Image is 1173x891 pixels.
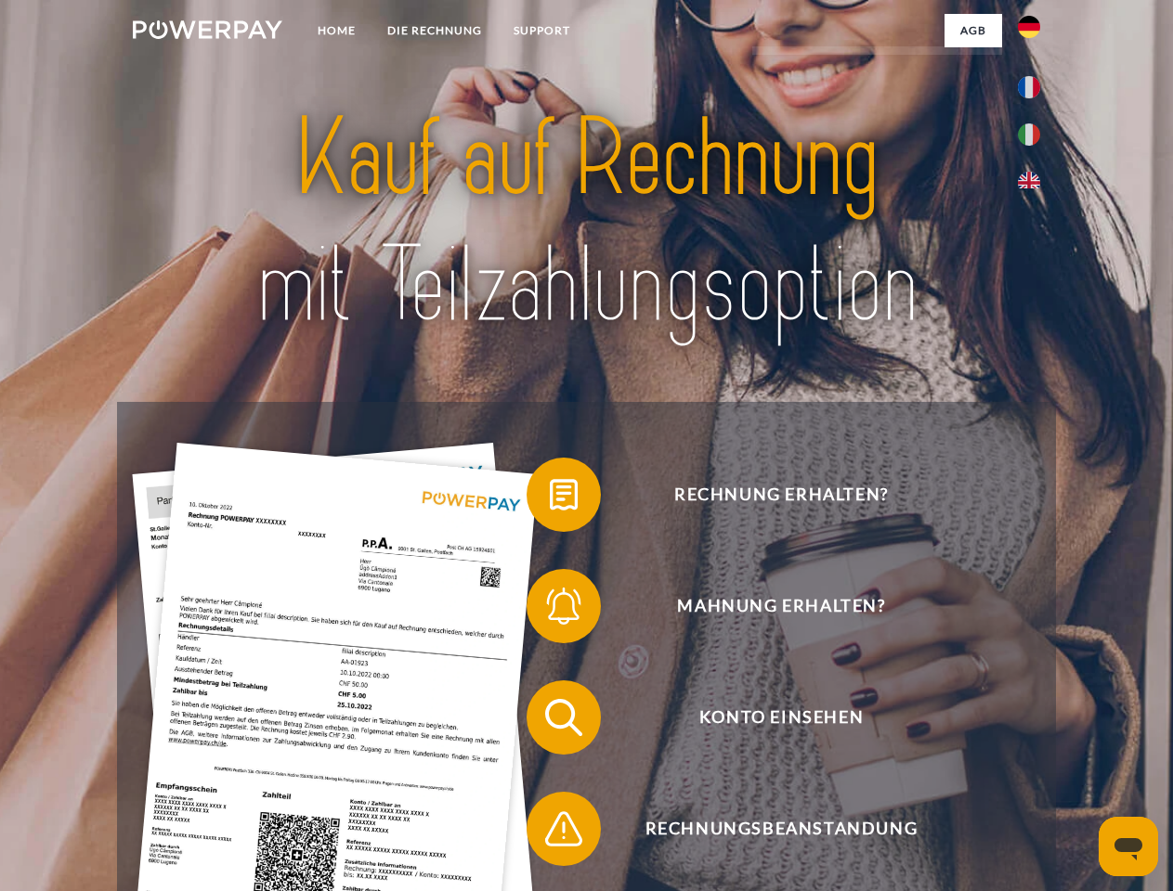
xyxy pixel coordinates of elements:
[498,14,586,47] a: SUPPORT
[527,792,1010,866] button: Rechnungsbeanstandung
[554,458,1009,532] span: Rechnung erhalten?
[554,680,1009,755] span: Konto einsehen
[554,792,1009,866] span: Rechnungsbeanstandung
[527,458,1010,532] button: Rechnung erhalten?
[541,471,587,518] img: qb_bill.svg
[1018,16,1040,38] img: de
[541,806,587,852] img: qb_warning.svg
[527,569,1010,643] button: Mahnung erhalten?
[1018,76,1040,98] img: fr
[541,583,587,629] img: qb_bell.svg
[1018,172,1040,194] img: en
[371,14,498,47] a: DIE RECHNUNG
[302,14,371,47] a: Home
[541,694,587,741] img: qb_search.svg
[177,89,996,355] img: title-powerpay_de.svg
[1099,817,1158,876] iframe: Schaltfläche zum Öffnen des Messaging-Fensters
[527,680,1010,755] button: Konto einsehen
[945,14,1002,47] a: agb
[554,569,1009,643] span: Mahnung erhalten?
[752,46,1002,80] a: AGB (Kauf auf Rechnung)
[133,20,282,39] img: logo-powerpay-white.svg
[1018,123,1040,146] img: it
